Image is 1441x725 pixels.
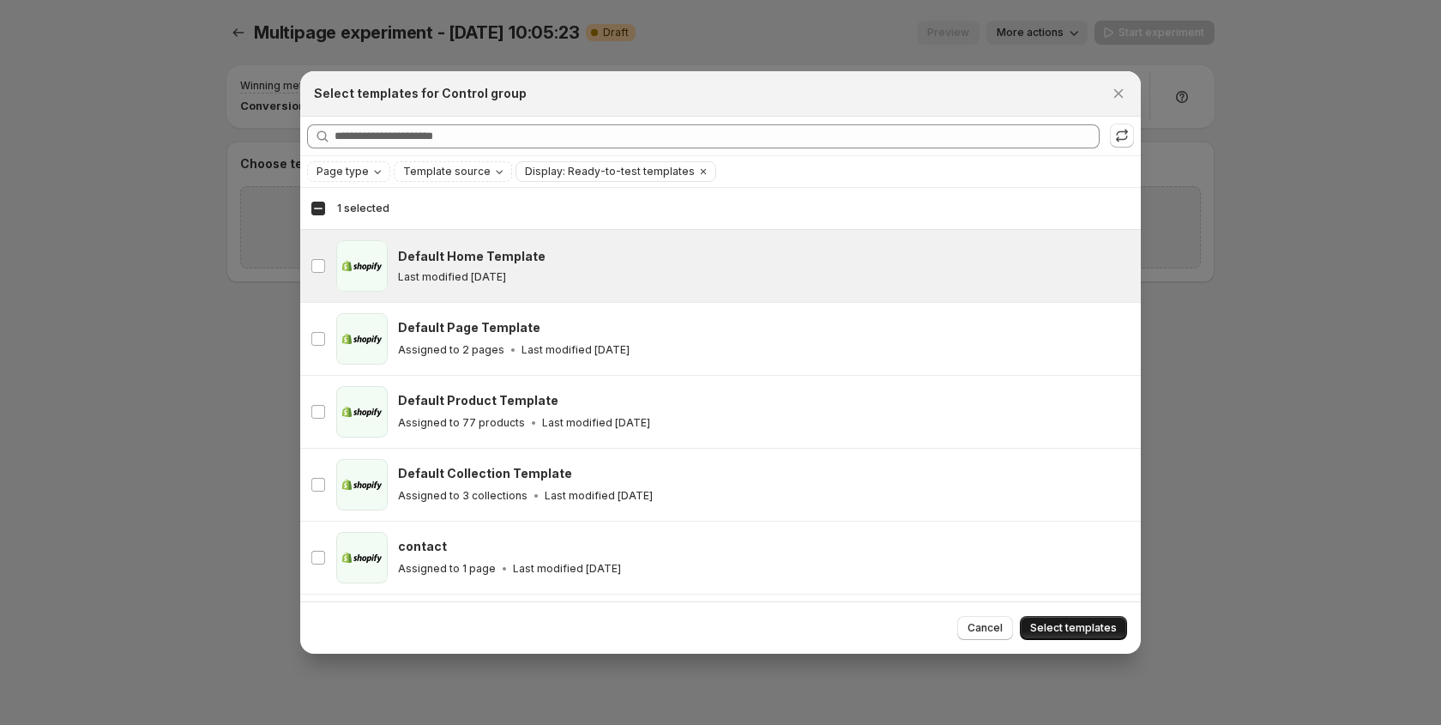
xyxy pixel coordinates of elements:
p: Last modified [DATE] [545,489,653,503]
p: Last modified [DATE] [522,343,630,357]
img: Default Page Template [336,313,388,365]
span: Template source [403,165,491,178]
button: Select templates [1020,616,1127,640]
button: Clear [695,162,712,181]
span: Select templates [1030,621,1117,635]
span: 1 selected [337,202,389,215]
p: Assigned to 77 products [398,416,525,430]
h3: Default Collection Template [398,465,572,482]
img: Default Collection Template [336,459,388,511]
span: Cancel [968,621,1003,635]
button: Template source [395,162,511,181]
p: Assigned to 1 page [398,562,496,576]
h3: contact [398,538,447,555]
button: Display: Ready-to-test templates [516,162,695,181]
p: Assigned to 2 pages [398,343,504,357]
img: Default Product Template [336,386,388,438]
p: Last modified [DATE] [398,270,506,284]
img: Default Home Template [336,240,388,292]
h3: Default Home Template [398,248,546,265]
h3: Default Product Template [398,392,558,409]
span: Page type [317,165,369,178]
span: Display: Ready-to-test templates [525,165,695,178]
h2: Select templates for Control group [314,85,527,102]
button: Cancel [957,616,1013,640]
p: Last modified [DATE] [513,562,621,576]
p: Assigned to 3 collections [398,489,528,503]
h3: Default Page Template [398,319,540,336]
button: Page type [308,162,389,181]
button: Close [1106,82,1130,106]
p: Last modified [DATE] [542,416,650,430]
img: contact [336,532,388,583]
